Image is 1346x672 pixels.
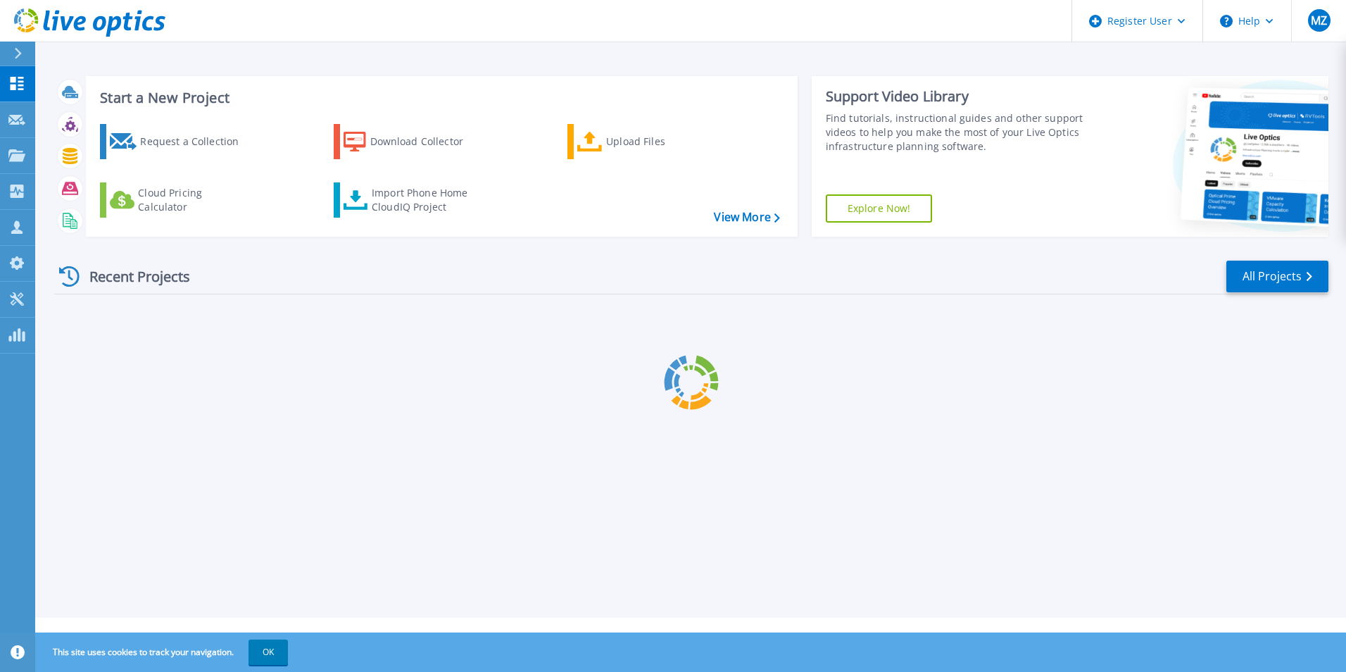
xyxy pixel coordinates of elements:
[54,259,209,294] div: Recent Projects
[370,127,483,156] div: Download Collector
[1311,15,1327,26] span: MZ
[826,111,1089,154] div: Find tutorials, instructional guides and other support videos to help you make the most of your L...
[138,186,251,214] div: Cloud Pricing Calculator
[372,186,482,214] div: Import Phone Home CloudIQ Project
[334,124,491,159] a: Download Collector
[100,90,779,106] h3: Start a New Project
[140,127,253,156] div: Request a Collection
[100,182,257,218] a: Cloud Pricing Calculator
[1226,261,1328,292] a: All Projects
[567,124,724,159] a: Upload Files
[826,87,1089,106] div: Support Video Library
[826,194,933,223] a: Explore Now!
[100,124,257,159] a: Request a Collection
[606,127,719,156] div: Upload Files
[39,640,288,665] span: This site uses cookies to track your navigation.
[714,211,779,224] a: View More
[249,640,288,665] button: OK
